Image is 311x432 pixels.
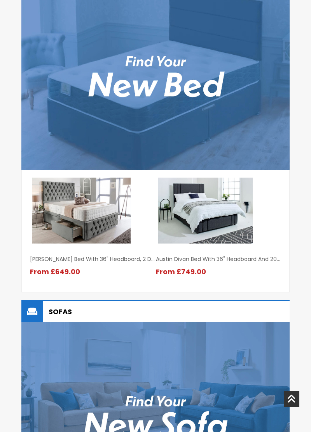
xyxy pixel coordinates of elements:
a: [PERSON_NAME] Bed with 36" Headboard, 2 Drawer Storage and Jubilee Mattress [30,255,156,263]
a: Austin Divan Bed with 36" Headboard and 2000 Pocket Spring Mattress [156,255,282,263]
a: From £649.00 [30,269,83,276]
a: From £749.00 [156,269,209,276]
img: single-product [32,178,131,244]
span: From £649.00 [30,267,83,276]
img: single-product [158,178,253,244]
h2: Sofas [21,301,290,322]
span: From £749.00 [156,267,209,276]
